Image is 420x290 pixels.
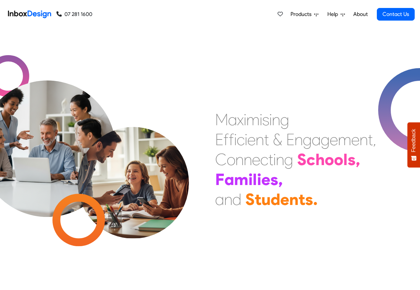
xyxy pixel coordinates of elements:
div: g [303,130,312,149]
div: s [262,110,269,130]
div: i [260,110,262,130]
div: E [286,130,294,149]
div: & [273,130,282,149]
div: o [227,149,235,169]
div: e [261,169,270,189]
div: o [334,149,343,169]
div: i [245,130,247,149]
button: Feedback - Show survey [407,122,420,167]
div: E [215,130,223,149]
div: h [315,149,325,169]
div: l [343,149,348,169]
div: t [368,130,373,149]
div: C [215,149,227,169]
div: , [356,149,360,169]
div: c [260,149,268,169]
div: n [244,149,252,169]
a: 07 281 1600 [56,10,92,18]
div: x [237,110,244,130]
div: S [297,149,306,169]
div: c [237,130,245,149]
span: Products [291,10,314,18]
div: l [253,169,257,189]
div: o [325,149,334,169]
div: n [272,110,280,130]
a: Products [288,8,321,21]
a: Contact Us [377,8,415,21]
div: i [234,130,237,149]
div: m [246,110,260,130]
div: s [305,189,313,209]
a: About [351,8,370,21]
div: c [306,149,315,169]
div: n [256,130,264,149]
div: a [215,189,224,209]
a: Help [325,8,348,21]
div: M [215,110,228,130]
div: m [338,130,351,149]
div: n [360,130,368,149]
div: t [298,189,305,209]
div: d [232,189,241,209]
div: s [348,149,356,169]
div: e [280,189,289,209]
div: g [284,149,293,169]
div: t [268,149,273,169]
span: Help [327,10,341,18]
div: n [294,130,303,149]
div: e [247,130,256,149]
div: e [351,130,360,149]
div: i [269,110,272,130]
div: f [223,130,229,149]
div: u [261,189,271,209]
div: d [271,189,280,209]
div: a [224,169,234,189]
span: Feedback [411,129,417,152]
div: i [273,149,276,169]
div: m [234,169,248,189]
div: n [224,189,232,209]
div: g [280,110,289,130]
div: i [257,169,261,189]
div: n [276,149,284,169]
div: i [244,110,246,130]
div: e [252,149,260,169]
div: S [245,189,255,209]
div: i [248,169,253,189]
div: t [255,189,261,209]
div: g [321,130,330,149]
div: e [330,130,338,149]
div: , [373,130,376,149]
div: a [228,110,237,130]
div: a [312,130,321,149]
img: parents_with_child.png [64,99,203,239]
div: F [215,169,224,189]
div: , [278,169,283,189]
div: Maximising Efficient & Engagement, Connecting Schools, Families, and Students. [215,110,376,209]
div: n [235,149,244,169]
div: f [229,130,234,149]
div: s [270,169,278,189]
div: t [264,130,269,149]
div: n [289,189,298,209]
div: . [313,189,318,209]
